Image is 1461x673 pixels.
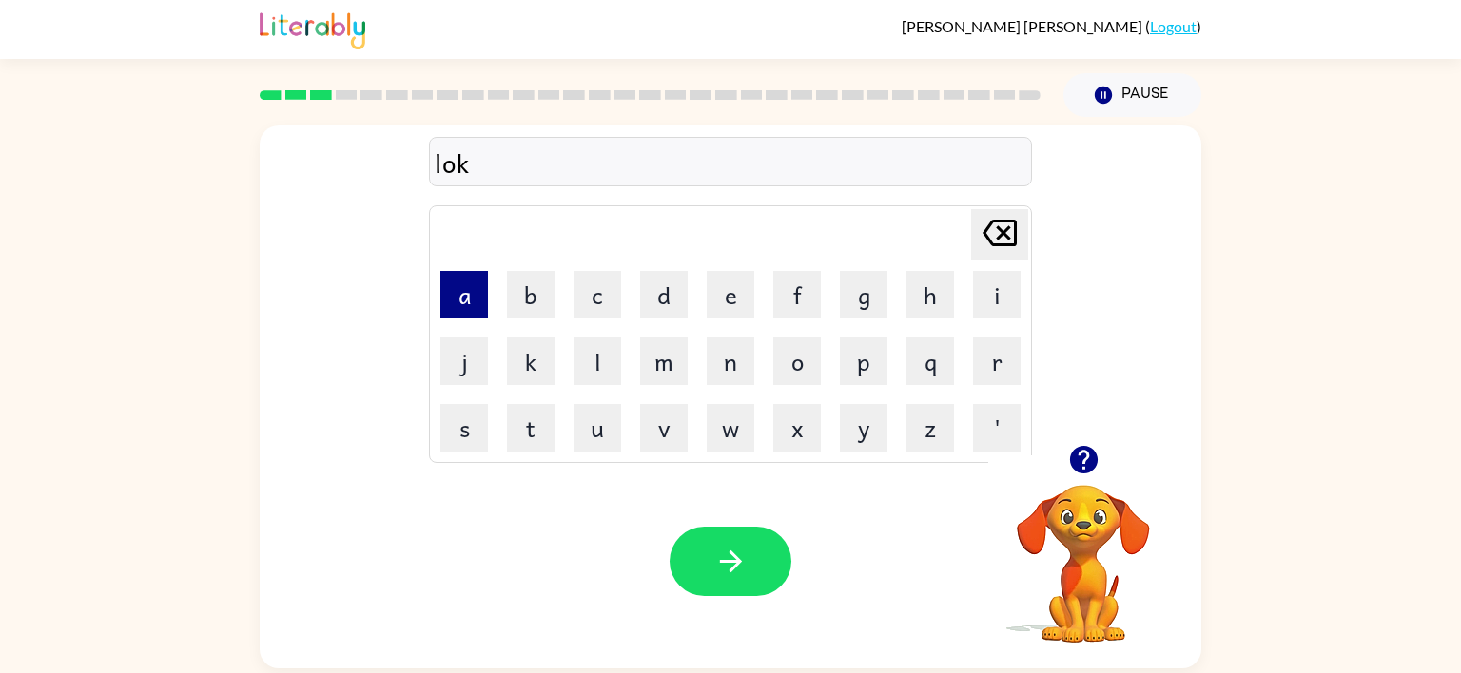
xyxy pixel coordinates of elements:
button: t [507,404,555,452]
button: h [906,271,954,318]
video: Your browser must support playing .mp4 files to use Literably. Please try using another browser. [988,455,1179,645]
button: x [773,404,821,452]
button: w [707,404,754,452]
button: s [440,404,488,452]
button: e [707,271,754,318]
button: v [640,404,688,452]
button: c [574,271,621,318]
img: Literably [260,8,365,49]
span: [PERSON_NAME] [PERSON_NAME] [902,17,1145,35]
button: q [906,337,954,385]
a: Logout [1150,17,1197,35]
button: k [507,337,555,385]
button: l [574,337,621,385]
button: n [707,337,754,385]
button: r [973,337,1021,385]
button: m [640,337,688,385]
div: lok [435,143,1026,183]
button: j [440,337,488,385]
button: i [973,271,1021,318]
button: g [840,271,887,318]
button: z [906,404,954,452]
button: ' [973,404,1021,452]
button: a [440,271,488,318]
button: y [840,404,887,452]
button: p [840,337,887,385]
button: b [507,271,555,318]
button: u [574,404,621,452]
button: Pause [1063,73,1201,117]
div: ( ) [902,17,1201,35]
button: f [773,271,821,318]
button: d [640,271,688,318]
button: o [773,337,821,385]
